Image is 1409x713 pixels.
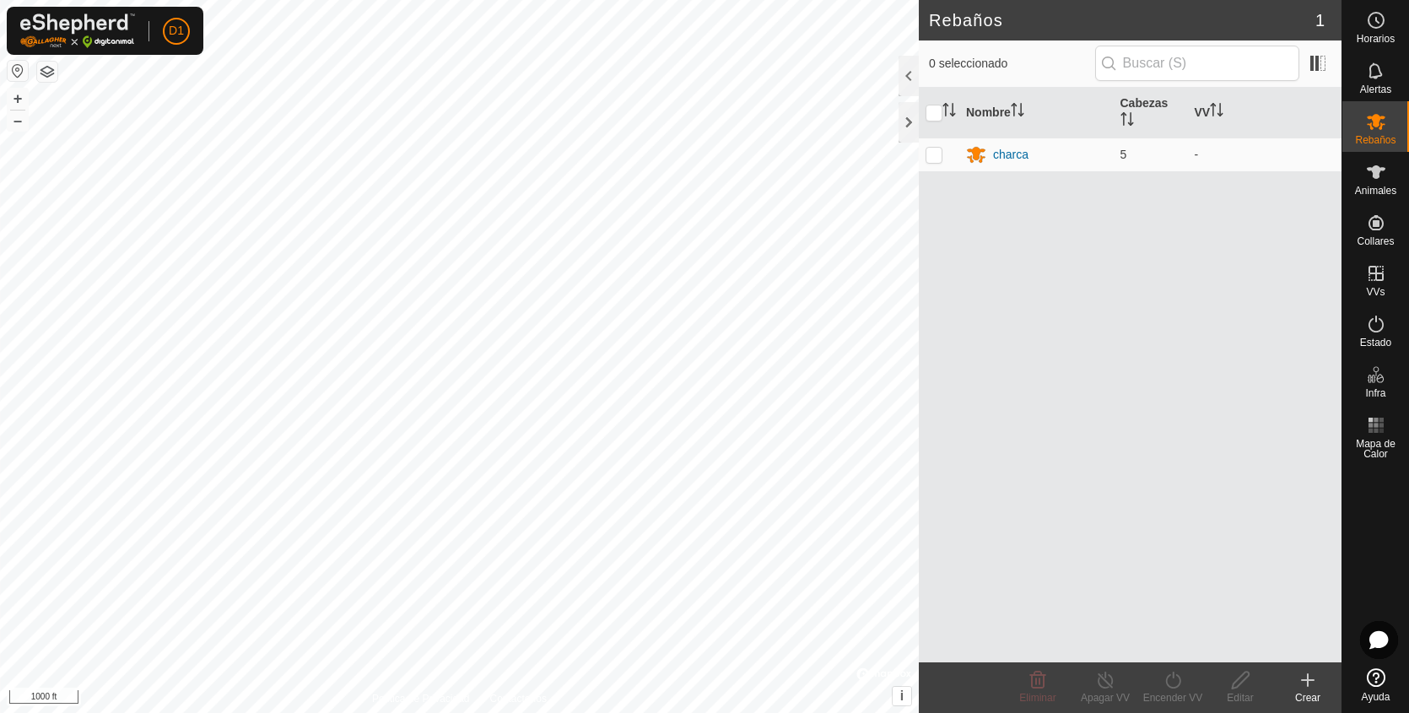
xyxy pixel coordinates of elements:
div: charca [993,146,1028,164]
td: - [1188,138,1342,171]
img: Logo Gallagher [20,14,135,48]
button: + [8,89,28,109]
button: Capas del Mapa [37,62,57,82]
div: Editar [1207,690,1274,705]
div: Crear [1274,690,1342,705]
span: i [900,689,904,703]
h2: Rebaños [929,10,1315,30]
span: Alertas [1360,84,1391,95]
span: Mapa de Calor [1347,439,1405,459]
span: Eliminar [1019,692,1055,704]
span: D1 [169,22,184,40]
a: Ayuda [1342,662,1409,709]
div: Encender VV [1139,690,1207,705]
span: Collares [1357,236,1394,246]
span: Horarios [1357,34,1395,44]
th: Nombre [959,88,1114,138]
button: – [8,111,28,131]
th: Cabezas [1114,88,1188,138]
span: Ayuda [1362,692,1390,702]
span: Animales [1355,186,1396,196]
th: VV [1188,88,1342,138]
span: 5 [1120,148,1127,161]
button: Restablecer Mapa [8,61,28,81]
p-sorticon: Activar para ordenar [942,105,956,119]
input: Buscar (S) [1095,46,1299,81]
span: Estado [1360,338,1391,348]
a: Política de Privacidad [372,691,469,706]
a: Contáctenos [490,691,547,706]
span: Rebaños [1355,135,1396,145]
span: 0 seleccionado [929,55,1095,73]
button: i [893,687,911,705]
span: VVs [1366,287,1385,297]
p-sorticon: Activar para ordenar [1011,105,1024,119]
p-sorticon: Activar para ordenar [1210,105,1223,119]
p-sorticon: Activar para ordenar [1120,115,1134,128]
span: Infra [1365,388,1385,398]
span: 1 [1315,8,1325,33]
div: Apagar VV [1072,690,1139,705]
